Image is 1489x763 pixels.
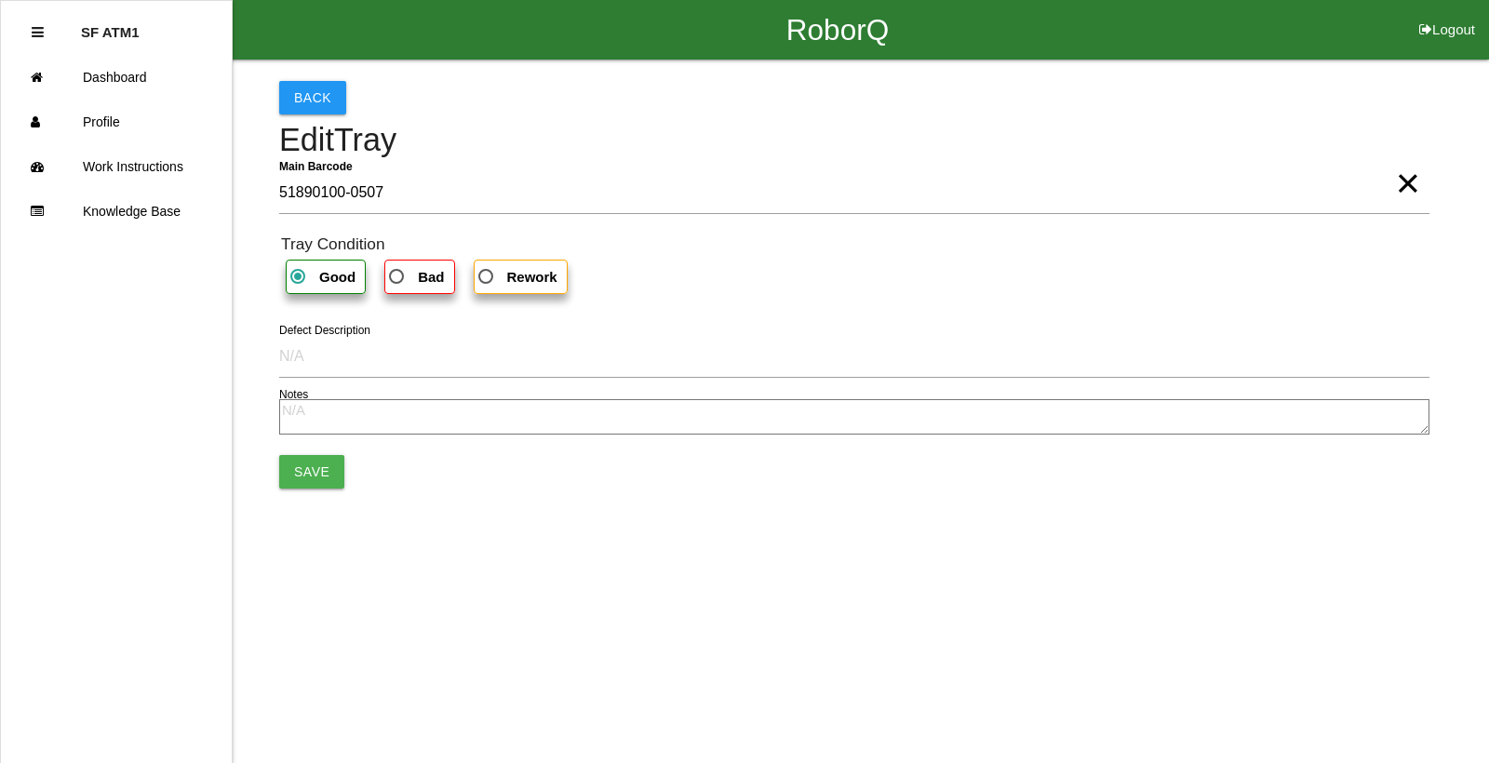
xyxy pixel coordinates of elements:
h4: Edit Tray [279,123,1429,158]
b: Main Barcode [279,160,353,173]
a: Dashboard [1,55,232,100]
button: Save [279,455,344,489]
h6: Tray Condition [281,235,1429,253]
input: N/A [279,335,1429,378]
button: Back [279,81,346,114]
a: Knowledge Base [1,189,232,234]
p: SF ATM1 [81,10,140,40]
label: Defect Description [279,322,370,339]
b: Good [319,269,355,285]
b: Bad [418,269,444,285]
a: Work Instructions [1,144,232,189]
div: Close [32,10,44,55]
span: Clear Input [1396,146,1420,183]
a: Profile [1,100,232,144]
b: Rework [507,269,557,285]
label: Notes [279,386,308,403]
input: Required [279,171,1429,214]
